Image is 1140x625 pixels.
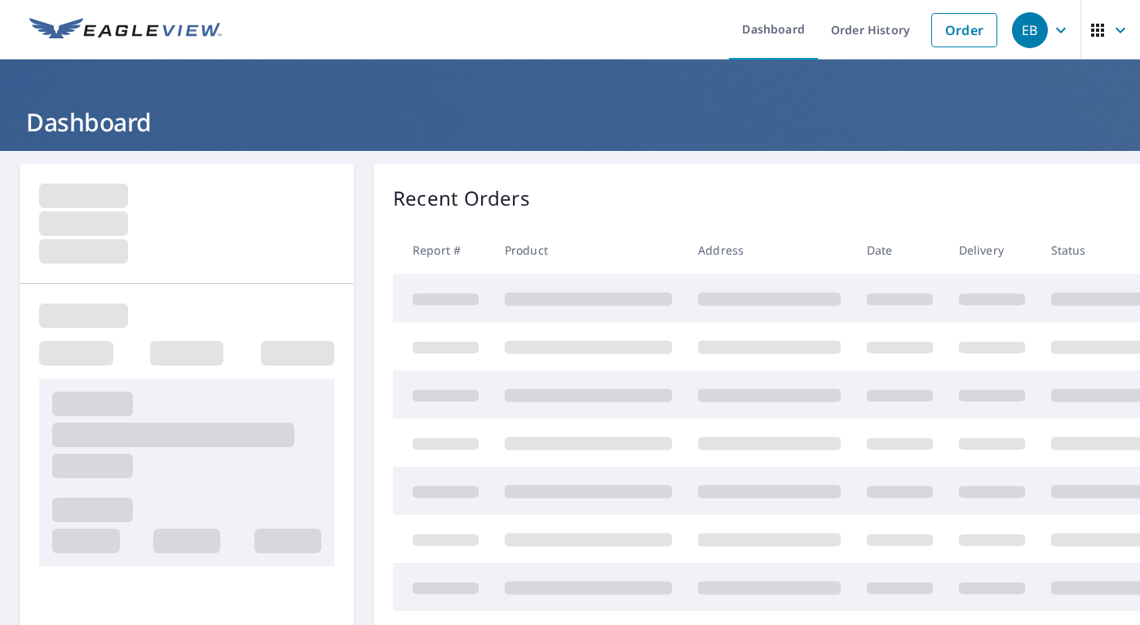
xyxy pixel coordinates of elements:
[854,226,946,274] th: Date
[29,18,222,42] img: EV Logo
[492,226,685,274] th: Product
[1012,12,1048,48] div: EB
[20,105,1120,139] h1: Dashboard
[685,226,854,274] th: Address
[393,184,530,213] p: Recent Orders
[931,13,997,47] a: Order
[393,226,492,274] th: Report #
[946,226,1038,274] th: Delivery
